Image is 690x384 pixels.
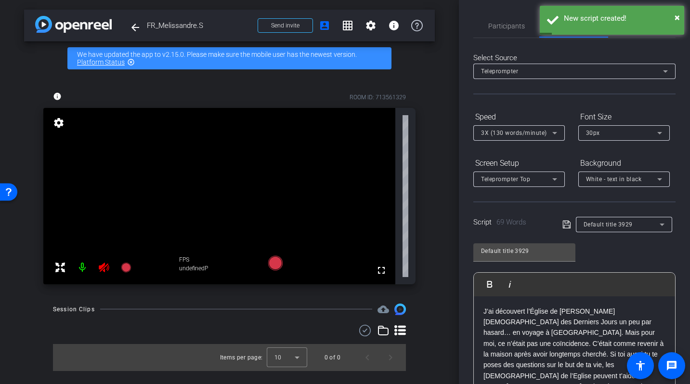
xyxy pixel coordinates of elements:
img: app-logo [35,16,112,33]
mat-icon: grid_on [342,20,353,31]
mat-icon: arrow_back [130,22,141,33]
span: FPS [179,256,189,263]
button: Bold (⌘B) [481,275,499,294]
button: Previous page [356,346,379,369]
div: New script created! [564,13,677,24]
div: undefinedP [179,265,203,272]
span: FR_Melissandre.S [147,16,252,35]
div: Background [578,155,670,172]
span: × [675,12,680,23]
img: Session clips [394,304,406,315]
span: White - text in black [586,176,642,183]
div: Screen Setup [473,155,565,172]
div: ROOM ID: 713561329 [350,93,406,102]
mat-icon: highlight_off [127,58,135,66]
input: Title [481,245,568,257]
mat-icon: accessibility [635,360,646,371]
span: Participants [488,23,525,29]
button: Italic (⌘I) [501,275,519,294]
button: Close [675,10,680,25]
div: Items per page: [220,353,263,362]
span: Destinations for your clips [378,304,389,315]
mat-icon: fullscreen [376,265,387,276]
span: Default title 3929 [584,221,633,228]
div: Font Size [578,109,670,125]
mat-icon: account_box [319,20,330,31]
a: Platform Status [77,58,125,66]
span: 30px [586,130,600,136]
mat-icon: info [388,20,400,31]
mat-icon: settings [365,20,377,31]
span: Send invite [271,22,299,29]
div: Select Source [473,53,676,64]
mat-icon: message [666,360,677,371]
div: 0 of 0 [325,353,340,362]
span: 69 Words [496,218,526,226]
button: Send invite [258,18,313,33]
mat-icon: cloud_upload [378,304,389,315]
span: 3X (130 words/minute) [481,130,547,136]
div: Session Clips [53,305,95,314]
mat-icon: settings [52,117,65,129]
mat-icon: info [53,92,62,101]
span: Teleprompter [481,68,518,75]
div: Speed [473,109,565,125]
div: We have updated the app to v2.15.0. Please make sure the mobile user has the newest version. [67,47,391,69]
span: Teleprompter Top [481,176,530,183]
div: Script [473,217,549,228]
button: Next page [379,346,402,369]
